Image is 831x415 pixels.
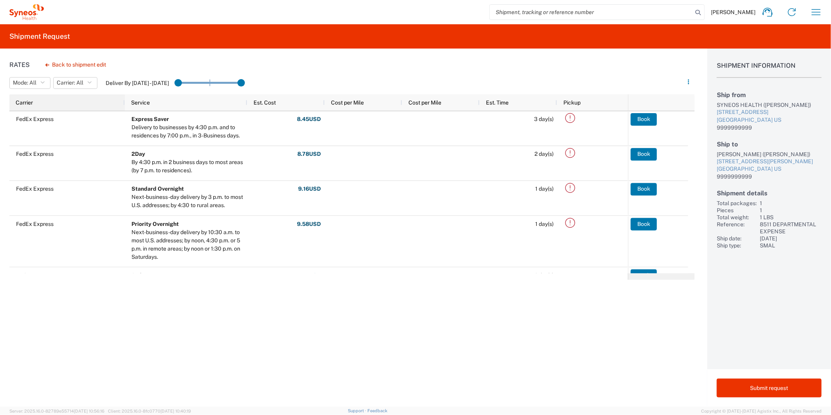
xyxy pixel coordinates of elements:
span: Cost per Mile [408,99,441,106]
b: Express Saver [131,116,169,122]
button: Book [631,269,657,281]
button: Back to shipment edit [39,58,112,72]
b: 2nd Day Air [131,272,162,278]
button: Book [631,218,657,230]
span: Copyright © [DATE]-[DATE] Agistix Inc., All Rights Reserved [701,408,822,415]
span: Server: 2025.16.0-82789e55714 [9,409,104,413]
button: Book [631,113,657,126]
span: FedEx Express [16,151,54,157]
strong: 8.78 USD [297,150,321,158]
a: Support [348,408,367,413]
div: SYNEOS HEALTH ([PERSON_NAME]) [717,101,822,108]
input: Shipment, tracking or reference number [490,5,692,20]
span: Mode: All [13,79,36,87]
div: [STREET_ADDRESS] [717,108,822,116]
div: 1 LBS [760,214,822,221]
span: 2 day(s) [534,151,554,157]
span: [DATE] 10:40:19 [160,409,191,413]
div: [DATE] [760,235,822,242]
a: Feedback [367,408,387,413]
strong: 8.45 USD [297,115,321,123]
span: Est. Time [486,99,509,106]
span: 2 day(s) [534,272,554,278]
button: Book [631,148,657,161]
button: 11.47USD [295,269,321,281]
button: Submit request [717,379,822,397]
div: 1 [760,207,822,214]
b: 2Day [131,151,145,157]
div: 1 [760,200,822,207]
button: Mode: All [9,77,50,89]
span: [DATE] 10:56:16 [74,409,104,413]
button: 8.45USD [297,113,321,126]
div: Pieces [717,207,757,214]
a: [STREET_ADDRESS][PERSON_NAME][GEOGRAPHIC_DATA] US [717,158,822,173]
div: Next-business-day delivery by 10:30 a.m. to most U.S. addresses; by noon, 4:30 p.m. or 5 p.m. in ... [131,228,244,261]
span: UPS [16,272,27,278]
div: Ship type: [717,242,757,249]
h2: Ship from [717,91,822,99]
span: 3 day(s) [534,116,554,122]
span: FedEx Express [16,116,54,122]
strong: 11.47 USD [296,272,321,279]
button: 9.16USD [298,183,321,195]
button: Book [631,183,657,195]
strong: 9.16 USD [298,185,321,193]
span: FedEx Express [16,186,54,192]
button: 9.58USD [297,218,321,230]
div: [STREET_ADDRESS][PERSON_NAME] [717,158,822,166]
div: [GEOGRAPHIC_DATA] US [717,116,822,124]
div: Delivery to businesses by 4:30 p.m. and to residences by 7:00 p.m., in 3-Business days. [131,123,244,140]
div: 9999999999 [717,173,822,180]
div: 8511 DEPARTMENTAL EXPENSE [760,221,822,235]
span: Cost per Mile [331,99,364,106]
b: Standard Overnight [131,186,184,192]
span: Service [131,99,150,106]
a: [STREET_ADDRESS][GEOGRAPHIC_DATA] US [717,108,822,124]
div: Ship date: [717,235,757,242]
span: 1 day(s) [535,221,554,227]
div: Total packages: [717,200,757,207]
button: Carrier: All [53,77,97,89]
b: Priority Overnight [131,221,179,227]
h2: Shipment Request [9,32,70,41]
span: Carrier [16,99,33,106]
span: Est. Cost [254,99,276,106]
span: FedEx Express [16,221,54,227]
div: By 4:30 p.m. in 2 business days to most areas (by 7 p.m. to residences). [131,158,244,175]
span: Pickup [563,99,581,106]
h1: Rates [9,61,30,69]
div: Total weight: [717,214,757,221]
span: Client: 2025.16.0-8fc0770 [108,409,191,413]
h2: Ship to [717,141,822,148]
button: 8.78USD [297,148,321,161]
div: 9999999999 [717,124,822,131]
div: [GEOGRAPHIC_DATA] US [717,165,822,173]
div: SMAL [760,242,822,249]
div: Next-business-day delivery by 3 p.m. to most U.S. addresses; by 4:30 to rural areas. [131,193,244,209]
span: 1 day(s) [535,186,554,192]
div: [PERSON_NAME] ([PERSON_NAME]) [717,151,822,158]
label: Deliver By [DATE] - [DATE] [106,79,169,87]
div: Reference: [717,221,757,235]
span: Carrier: All [57,79,83,87]
strong: 9.58 USD [297,220,321,228]
h2: Shipment details [717,189,822,197]
h1: Shipment Information [717,62,822,78]
span: [PERSON_NAME] [711,9,755,16]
